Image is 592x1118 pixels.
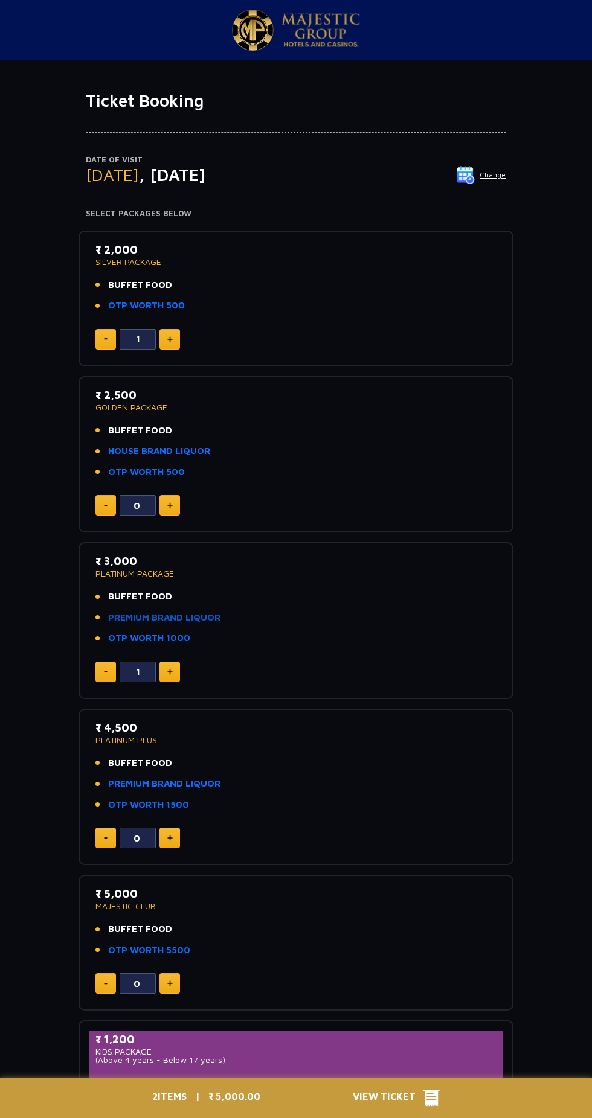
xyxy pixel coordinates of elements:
[95,1031,497,1047] p: ₹ 1,200
[232,10,274,51] img: Majestic Pride
[167,980,173,986] img: plus
[108,465,185,479] a: OTP WORTH 500
[95,403,497,412] p: GOLDEN PACKAGE
[104,671,108,672] img: minus
[95,553,497,569] p: ₹ 3,000
[95,736,497,744] p: PLATINUM PLUS
[353,1089,423,1107] span: View Ticket
[108,777,220,791] a: PREMIUM BRAND LIQUOR
[95,569,497,578] p: PLATINUM PACKAGE
[167,502,173,508] img: plus
[108,444,210,458] a: HOUSE BRAND LIQUOR
[108,798,189,812] a: OTP WORTH 1500
[108,611,220,625] a: PREMIUM BRAND LIQUOR
[108,1076,195,1090] span: BUFFET FOOD KIDS
[95,886,497,902] p: ₹ 5,000
[108,424,172,438] span: BUFFET FOOD
[152,1091,158,1102] span: 2
[167,669,173,675] img: plus
[108,944,190,957] a: OTP WORTH 5500
[95,258,497,266] p: SILVER PACKAGE
[167,835,173,841] img: plus
[95,1047,497,1056] p: KIDS PACKAGE
[95,902,497,910] p: MAJESTIC CLUB
[104,338,108,340] img: minus
[95,720,497,736] p: ₹ 4,500
[108,299,185,313] a: OTP WORTH 500
[456,165,506,185] button: Change
[108,922,172,936] span: BUFFET FOOD
[95,387,497,403] p: ₹ 2,500
[86,91,506,111] h1: Ticket Booking
[108,590,172,604] span: BUFFET FOOD
[187,1089,208,1107] p: |
[86,165,139,185] span: [DATE]
[104,983,108,985] img: minus
[95,1056,497,1064] p: (Above 4 years - Below 17 years)
[86,154,506,166] p: Date of Visit
[108,278,172,292] span: BUFFET FOOD
[152,1089,187,1107] p: ITEMS
[282,13,360,47] img: Majestic Pride
[167,336,173,342] img: plus
[104,837,108,839] img: minus
[86,209,506,219] h4: Select Packages Below
[139,165,205,185] span: , [DATE]
[95,241,497,258] p: ₹ 2,000
[104,505,108,506] img: minus
[208,1091,260,1102] span: ₹ 5,000.00
[353,1089,440,1107] button: View Ticket
[108,631,190,645] a: OTP WORTH 1000
[108,756,172,770] span: BUFFET FOOD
